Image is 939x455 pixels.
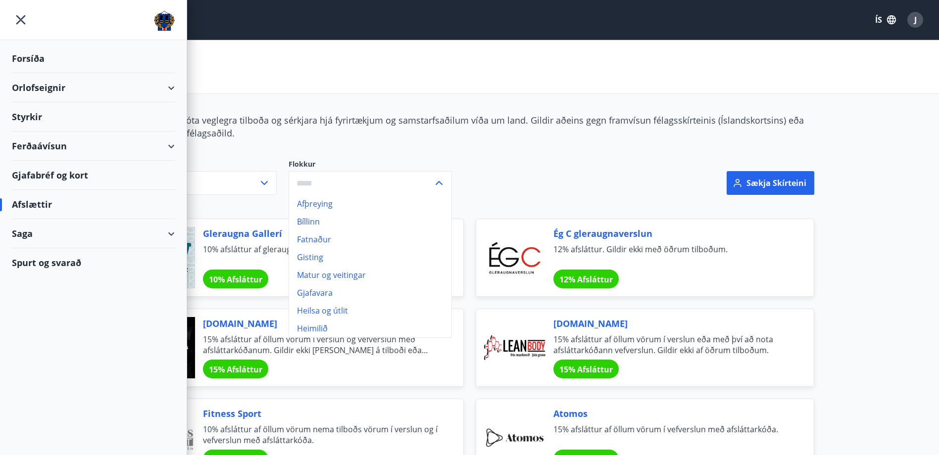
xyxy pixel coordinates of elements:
div: Gjafabréf og kort [12,161,175,190]
div: Saga [12,219,175,248]
li: Afþreying [289,195,451,213]
span: 15% Afsláttur [559,364,613,375]
span: [DOMAIN_NAME] [553,317,790,330]
span: 15% afsláttur af öllum vörum í vefverslun með afsláttarkóða. [553,424,790,446]
div: Forsíða [12,44,175,73]
span: 12% afsláttur. Gildir ekki með öðrum tilboðum. [553,244,790,266]
span: J [914,14,917,25]
div: Orlofseignir [12,73,175,102]
li: Gjafavara [289,284,451,302]
button: J [903,8,927,32]
div: Spurt og svarað [12,248,175,277]
span: 10% afsláttur af gleraugum. [203,244,440,266]
label: Flokkur [289,159,452,169]
span: 10% Afsláttur [209,274,262,285]
button: menu [12,11,30,29]
li: Bíllinn [289,213,451,230]
span: Félagsmenn njóta veglegra tilboða og sérkjara hjá fyrirtækjum og samstarfsaðilum víða um land. Gi... [125,114,804,139]
div: Styrkir [12,102,175,132]
button: ÍS [870,11,901,29]
button: Sækja skírteini [727,171,814,195]
div: Afslættir [12,190,175,219]
img: union_logo [154,11,175,31]
span: 10% afsláttur af öllum vörum nema tilboðs vörum í verslun og í vefverslun með afsláttarkóða. [203,424,440,446]
li: Heimilið [289,319,451,337]
span: 15% afsláttur af öllum vörum í verslun og vefverslun með afsláttarkóðanum. Gildir ekki [PERSON_NA... [203,334,440,356]
li: Fatnaður [289,230,451,248]
button: Allt [125,171,277,195]
span: 15% afsláttur af öllum vörum í verslun eða með því að nota afsláttarkóðann vefverslun. Gildir ekk... [553,334,790,356]
li: Matur og veitingar [289,266,451,284]
div: Ferðaávísun [12,132,175,161]
span: Svæði [125,159,277,171]
span: 15% Afsláttur [209,364,262,375]
li: Gisting [289,248,451,266]
span: Fitness Sport [203,407,440,420]
span: 12% Afsláttur [559,274,613,285]
span: Atomos [553,407,790,420]
span: Ég C gleraugnaverslun [553,227,790,240]
li: Heilsa og útlit [289,302,451,319]
span: [DOMAIN_NAME] [203,317,440,330]
span: Gleraugna Gallerí [203,227,440,240]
